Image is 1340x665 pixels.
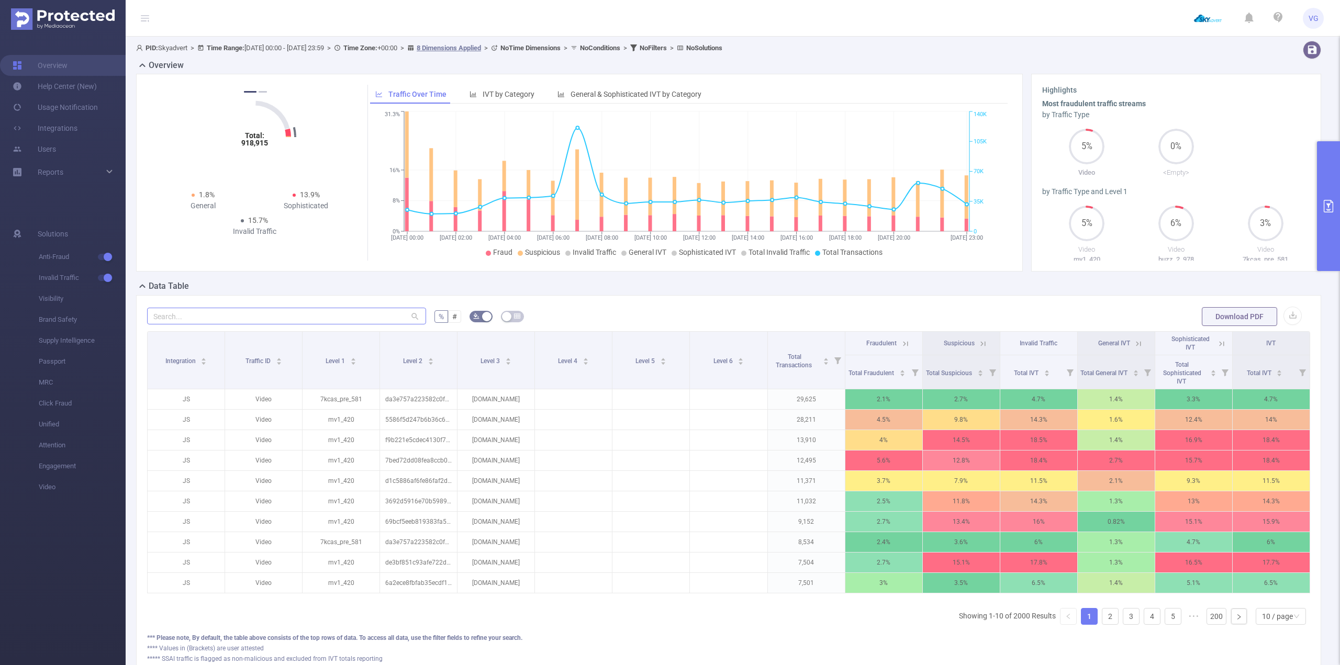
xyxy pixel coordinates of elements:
[393,228,400,235] tspan: 0%
[822,248,883,256] span: Total Transactions
[1000,430,1077,450] p: 18.5%
[1218,355,1232,389] i: Filter menu
[1042,167,1132,178] p: Video
[1042,254,1132,265] p: mv1_420
[661,356,666,359] i: icon: caret-up
[417,44,481,52] u: 8 Dimensions Applied
[1165,608,1181,625] li: 5
[11,8,115,30] img: Protected Media
[1295,355,1310,389] i: Filter menu
[350,356,356,363] div: Sort
[1233,450,1310,470] p: 18.4%
[303,389,379,409] p: 7kcas_pre_581
[923,389,1000,409] p: 2.7%
[380,410,457,430] p: 5586f5d247b6b36c6e014ac806915cd0
[39,393,126,414] span: Click Fraud
[823,356,829,359] i: icon: caret-up
[537,234,569,241] tspan: [DATE] 06:00
[13,139,56,160] a: Users
[225,532,302,552] p: Video
[1098,340,1130,347] span: General IVT
[977,372,983,375] i: icon: caret-down
[165,357,197,365] span: Integration
[276,356,282,359] i: icon: caret-up
[452,312,457,321] span: #
[823,360,829,364] i: icon: caret-down
[439,312,444,321] span: %
[1262,608,1293,624] div: 10 / page
[457,532,534,552] p: [DOMAIN_NAME]
[225,491,302,511] p: Video
[571,90,701,98] span: General & Sophisticated IVT by Category
[1080,369,1129,377] span: Total General IVT
[661,360,666,364] i: icon: caret-down
[428,356,434,363] div: Sort
[768,389,845,409] p: 29,625
[1155,410,1232,430] p: 12.4%
[457,450,534,470] p: [DOMAIN_NAME]
[389,167,400,174] tspan: 16%
[679,248,736,256] span: Sophisticated IVT
[397,44,407,52] span: >
[1207,608,1226,624] a: 200
[944,340,975,347] span: Suspicious
[1293,613,1300,621] i: icon: down
[923,410,1000,430] p: 9.8%
[580,44,620,52] b: No Conditions
[977,368,983,371] i: icon: caret-up
[1248,219,1283,228] span: 3%
[300,190,320,199] span: 13.9%
[457,491,534,511] p: [DOMAIN_NAME]
[136,44,722,52] span: Skyadvert [DATE] 00:00 - [DATE] 23:59 +00:00
[845,450,922,470] p: 5.6%
[977,368,984,375] div: Sort
[583,356,589,359] i: icon: caret-up
[1233,410,1310,430] p: 14%
[1140,355,1155,389] i: Filter menu
[845,430,922,450] p: 4%
[1277,372,1282,375] i: icon: caret-down
[488,234,521,241] tspan: [DATE] 04:00
[303,450,379,470] p: mv1_420
[428,360,434,364] i: icon: caret-down
[225,430,302,450] p: Video
[39,456,126,477] span: Engagement
[1207,608,1226,625] li: 200
[1132,254,1221,265] p: buzz_2_978
[380,450,457,470] p: 7bed72dd08fea8ccb007e220d98d1411
[557,91,565,98] i: icon: bar-chart
[148,532,225,552] p: JS
[1158,219,1194,228] span: 6%
[1014,369,1040,377] span: Total IVT
[457,389,534,409] p: [DOMAIN_NAME]
[1132,244,1221,255] p: Video
[326,357,347,365] span: Level 1
[187,44,197,52] span: >
[1078,389,1155,409] p: 1.4%
[1044,368,1050,375] div: Sort
[505,356,511,363] div: Sort
[303,471,379,491] p: mv1_420
[1233,512,1310,532] p: 15.9%
[148,410,225,430] p: JS
[343,44,377,52] b: Time Zone:
[1042,99,1146,108] b: Most fraudulent traffic streams
[900,372,906,375] i: icon: caret-down
[1210,372,1216,375] i: icon: caret-down
[493,248,512,256] span: Fraud
[199,190,215,199] span: 1.8%
[380,512,457,532] p: 69bcf5eeb819383fa59dcb22d1a94e48
[200,356,207,363] div: Sort
[1020,340,1057,347] span: Invalid Traffic
[1042,85,1310,96] h3: Highlights
[1165,608,1181,624] a: 5
[39,330,126,351] span: Supply Intelligence
[1144,608,1160,624] a: 4
[1081,608,1097,624] a: 1
[1233,491,1310,511] p: 14.3%
[1133,368,1138,371] i: icon: caret-up
[1186,608,1202,625] span: •••
[1000,389,1077,409] p: 4.7%
[561,44,571,52] span: >
[634,234,667,241] tspan: [DATE] 10:00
